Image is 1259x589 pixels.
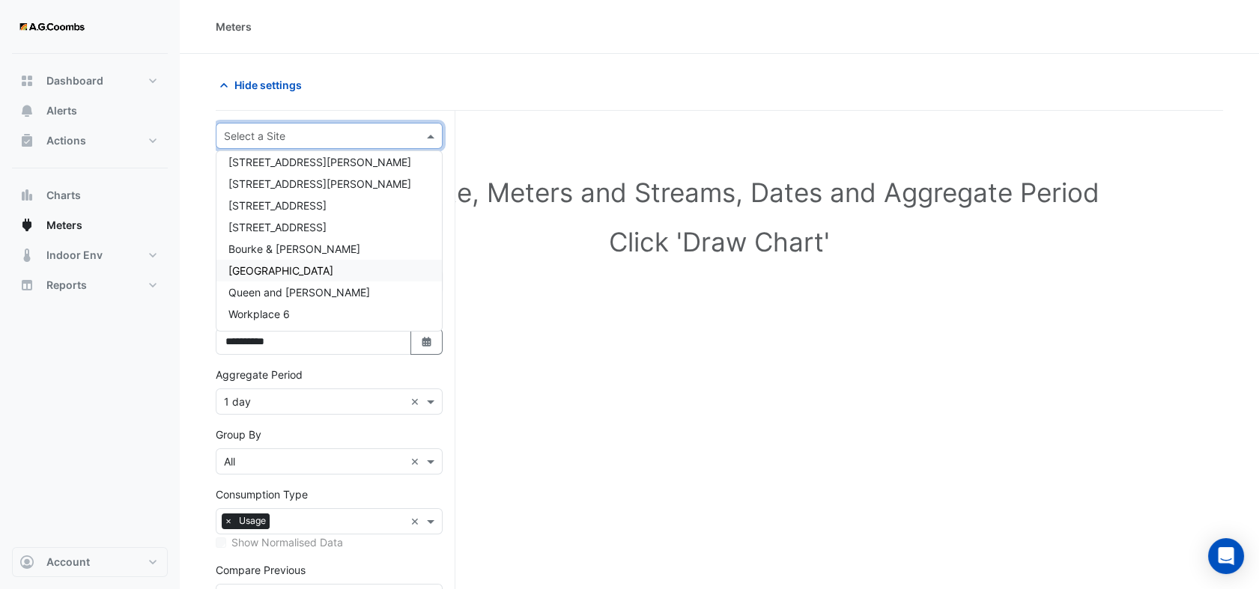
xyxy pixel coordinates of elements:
span: [GEOGRAPHIC_DATA] [228,264,333,277]
label: Group By [216,427,261,442]
span: Actions [46,133,86,148]
app-icon: Actions [19,133,34,148]
label: Consumption Type [216,486,308,502]
span: Hide settings [234,77,302,93]
h1: Click 'Draw Chart' [240,226,1199,257]
span: × [222,513,235,528]
span: Indoor Env [46,248,103,263]
button: Account [12,547,168,577]
app-icon: Meters [19,218,34,233]
div: Meters [216,19,252,34]
app-icon: Reports [19,278,34,293]
span: Clear [410,454,423,469]
button: Actions [12,126,168,156]
span: Meters [46,218,82,233]
span: [STREET_ADDRESS] [228,199,327,212]
label: Compare Previous [216,562,306,578]
span: [STREET_ADDRESS][PERSON_NAME] [228,156,411,168]
span: Usage [235,513,270,528]
h1: Select Site, Meters and Streams, Dates and Aggregate Period [240,177,1199,208]
span: Workplace 6 [228,308,290,320]
fa-icon: Select Date [420,335,434,348]
span: Queen and [PERSON_NAME] [228,286,370,299]
span: Charts [46,188,81,203]
button: Meters [12,210,168,240]
label: Show Normalised Data [231,534,343,550]
button: Indoor Env [12,240,168,270]
span: Clear [410,394,423,409]
app-icon: Dashboard [19,73,34,88]
img: Company Logo [18,12,85,42]
span: Clear [410,513,423,529]
app-icon: Indoor Env [19,248,34,263]
span: Bourke & [PERSON_NAME] [228,242,360,255]
span: Account [46,555,90,570]
button: Hide settings [216,72,312,98]
div: Open Intercom Messenger [1208,538,1244,574]
span: Alerts [46,103,77,118]
app-icon: Charts [19,188,34,203]
button: Dashboard [12,66,168,96]
span: [STREET_ADDRESS] [228,221,327,234]
button: Reports [12,270,168,300]
span: Dashboard [46,73,103,88]
app-icon: Alerts [19,103,34,118]
div: Options List [216,151,442,331]
div: Select meters or streams to enable normalisation [216,534,443,550]
span: [STREET_ADDRESS][PERSON_NAME] [228,177,411,190]
label: Aggregate Period [216,367,303,382]
button: Alerts [12,96,168,126]
button: Charts [12,180,168,210]
span: Reports [46,278,87,293]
